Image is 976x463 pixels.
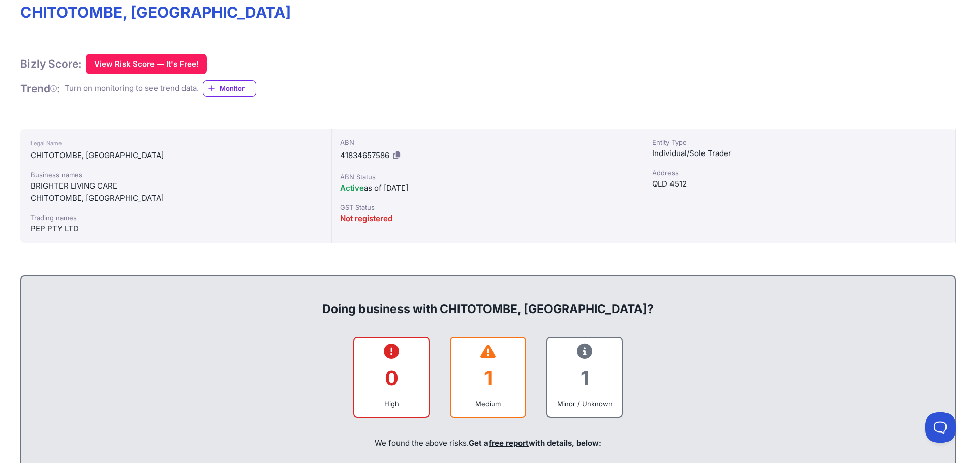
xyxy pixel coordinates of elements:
span: 41834657586 [340,150,389,160]
div: 0 [362,357,420,398]
div: Entity Type [652,137,947,147]
iframe: Toggle Customer Support [925,412,956,443]
a: Monitor [203,80,256,97]
div: Medium [459,398,517,409]
div: Doing business with CHITOTOMBE, [GEOGRAPHIC_DATA]? [32,285,944,317]
h1: Bizly Score: [20,57,82,71]
button: View Risk Score — It's Free! [86,54,207,74]
h1: CHITOTOMBE, [GEOGRAPHIC_DATA] [20,3,956,21]
div: Trading names [30,212,321,223]
div: ABN Status [340,172,635,182]
span: Active [340,183,364,193]
div: 1 [459,357,517,398]
div: Address [652,168,947,178]
span: Get a with details, below: [469,438,601,448]
a: free report [489,438,529,448]
div: Business names [30,170,321,180]
h1: Trend : [20,82,60,96]
div: Individual/Sole Trader [652,147,947,160]
div: as of [DATE] [340,182,635,194]
div: ABN [340,137,635,147]
div: CHITOTOMBE, [GEOGRAPHIC_DATA] [30,149,321,162]
div: Legal Name [30,137,321,149]
div: High [362,398,420,409]
div: CHITOTOMBE, [GEOGRAPHIC_DATA] [30,192,321,204]
div: GST Status [340,202,635,212]
div: Minor / Unknown [556,398,614,409]
div: BRIGHTER LIVING CARE [30,180,321,192]
div: We found the above risks. [32,426,944,460]
div: PEP PTY LTD [30,223,321,235]
div: 1 [556,357,614,398]
div: Turn on monitoring to see trend data. [65,83,199,95]
div: QLD 4512 [652,178,947,190]
span: Monitor [220,83,256,94]
span: Not registered [340,213,392,223]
